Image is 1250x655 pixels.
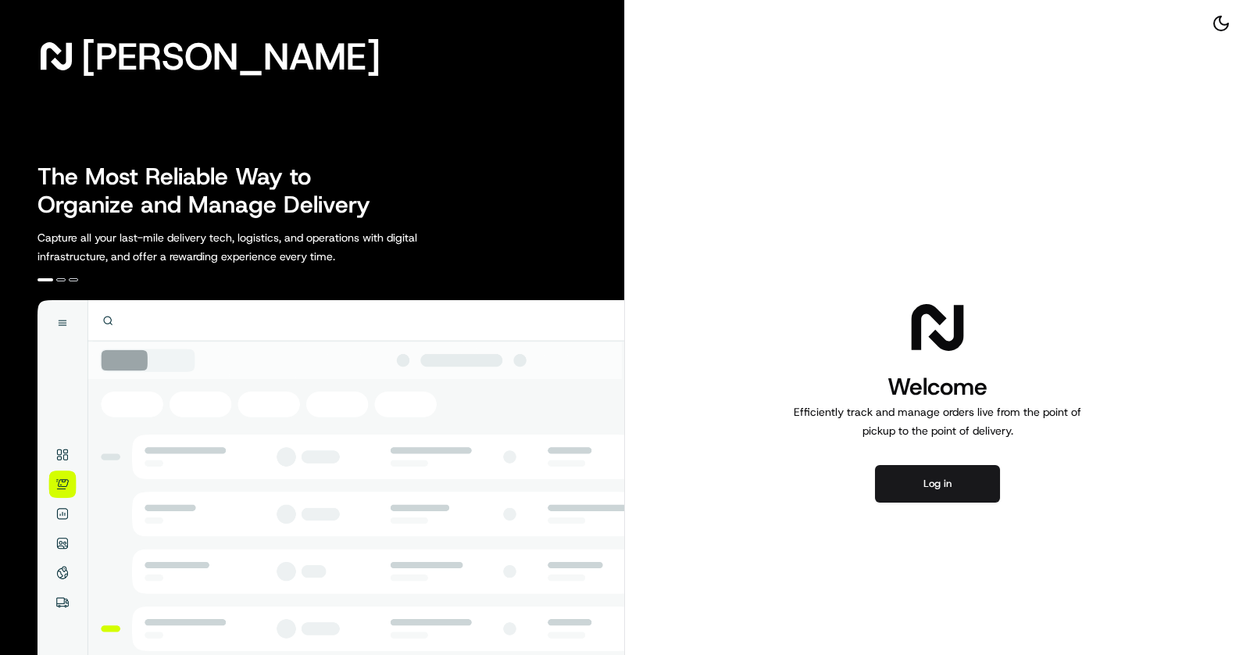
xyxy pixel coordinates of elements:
[37,163,387,219] h2: The Most Reliable Way to Organize and Manage Delivery
[81,41,380,72] span: [PERSON_NAME]
[787,371,1087,403] h1: Welcome
[787,403,1087,440] p: Efficiently track and manage orders live from the point of pickup to the point of delivery.
[875,465,1000,503] button: Log in
[37,228,487,266] p: Capture all your last-mile delivery tech, logistics, and operations with digital infrastructure, ...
